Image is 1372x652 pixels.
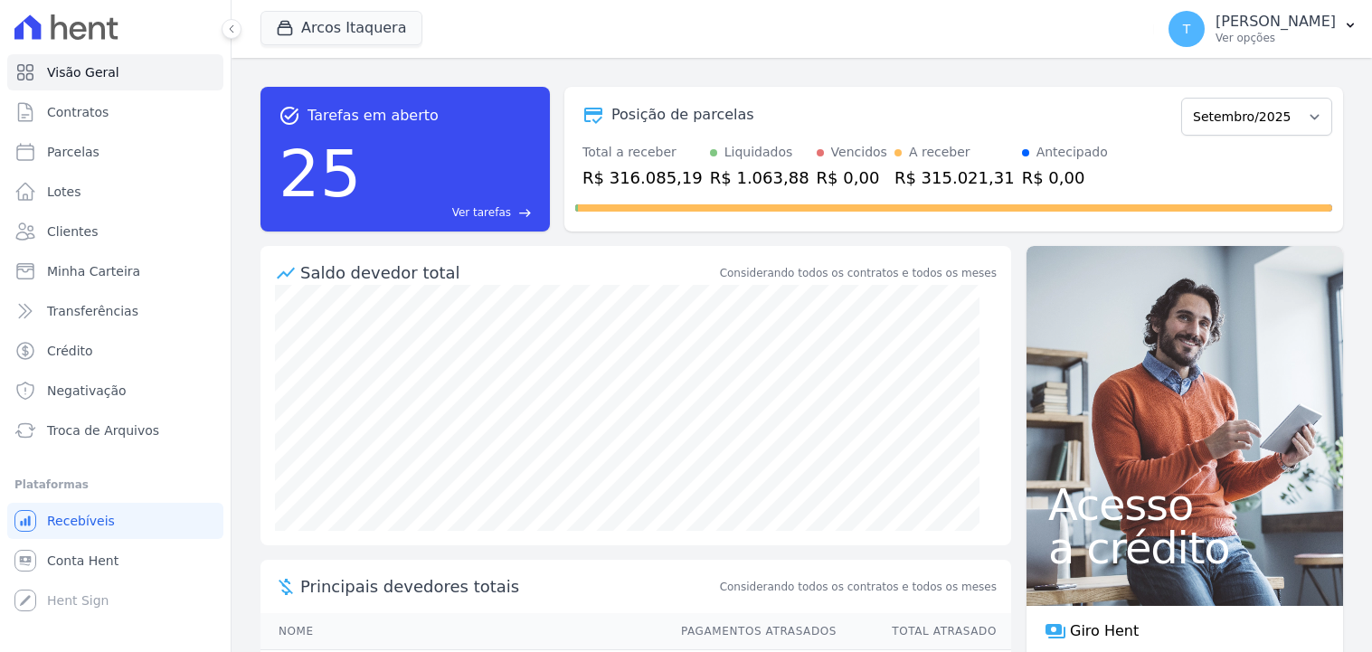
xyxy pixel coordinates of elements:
[7,373,223,409] a: Negativação
[47,143,99,161] span: Parcelas
[14,474,216,496] div: Plataformas
[7,333,223,369] a: Crédito
[909,143,970,162] div: A receber
[452,204,511,221] span: Ver tarefas
[720,579,997,595] span: Considerando todos os contratos e todos os meses
[47,382,127,400] span: Negativação
[724,143,793,162] div: Liquidados
[831,143,887,162] div: Vencidos
[47,421,159,439] span: Troca de Arquivos
[1022,165,1108,190] div: R$ 0,00
[1183,23,1191,35] span: T
[611,104,754,126] div: Posição de parcelas
[1048,526,1321,570] span: a crédito
[7,543,223,579] a: Conta Hent
[260,613,664,650] th: Nome
[1036,143,1108,162] div: Antecipado
[279,105,300,127] span: task_alt
[47,552,118,570] span: Conta Hent
[7,174,223,210] a: Lotes
[7,253,223,289] a: Minha Carteira
[7,213,223,250] a: Clientes
[7,94,223,130] a: Contratos
[1216,13,1336,31] p: [PERSON_NAME]
[7,503,223,539] a: Recebíveis
[1216,31,1336,45] p: Ver opções
[47,512,115,530] span: Recebíveis
[518,206,532,220] span: east
[47,183,81,201] span: Lotes
[47,262,140,280] span: Minha Carteira
[308,105,439,127] span: Tarefas em aberto
[7,54,223,90] a: Visão Geral
[47,342,93,360] span: Crédito
[300,260,716,285] div: Saldo devedor total
[260,11,422,45] button: Arcos Itaquera
[300,574,716,599] span: Principais devedores totais
[7,412,223,449] a: Troca de Arquivos
[47,103,109,121] span: Contratos
[720,265,997,281] div: Considerando todos os contratos e todos os meses
[1048,483,1321,526] span: Acesso
[710,165,809,190] div: R$ 1.063,88
[837,613,1011,650] th: Total Atrasado
[582,143,703,162] div: Total a receber
[369,204,532,221] a: Ver tarefas east
[894,165,1015,190] div: R$ 315.021,31
[1070,620,1139,642] span: Giro Hent
[47,302,138,320] span: Transferências
[7,134,223,170] a: Parcelas
[1154,4,1372,54] button: T [PERSON_NAME] Ver opções
[582,165,703,190] div: R$ 316.085,19
[279,127,362,221] div: 25
[7,293,223,329] a: Transferências
[47,222,98,241] span: Clientes
[664,613,837,650] th: Pagamentos Atrasados
[47,63,119,81] span: Visão Geral
[817,165,887,190] div: R$ 0,00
